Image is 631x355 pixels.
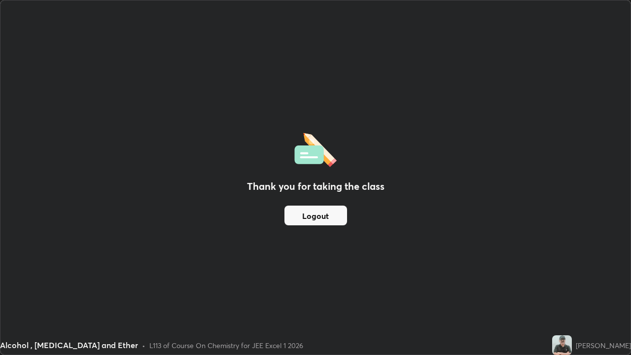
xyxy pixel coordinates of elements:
[284,206,347,225] button: Logout
[576,340,631,351] div: [PERSON_NAME]
[149,340,303,351] div: L113 of Course On Chemistry for JEE Excel 1 2026
[294,130,337,167] img: offlineFeedback.1438e8b3.svg
[247,179,385,194] h2: Thank you for taking the class
[552,335,572,355] img: 91f328810c824c01b6815d32d6391758.jpg
[142,340,145,351] div: •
